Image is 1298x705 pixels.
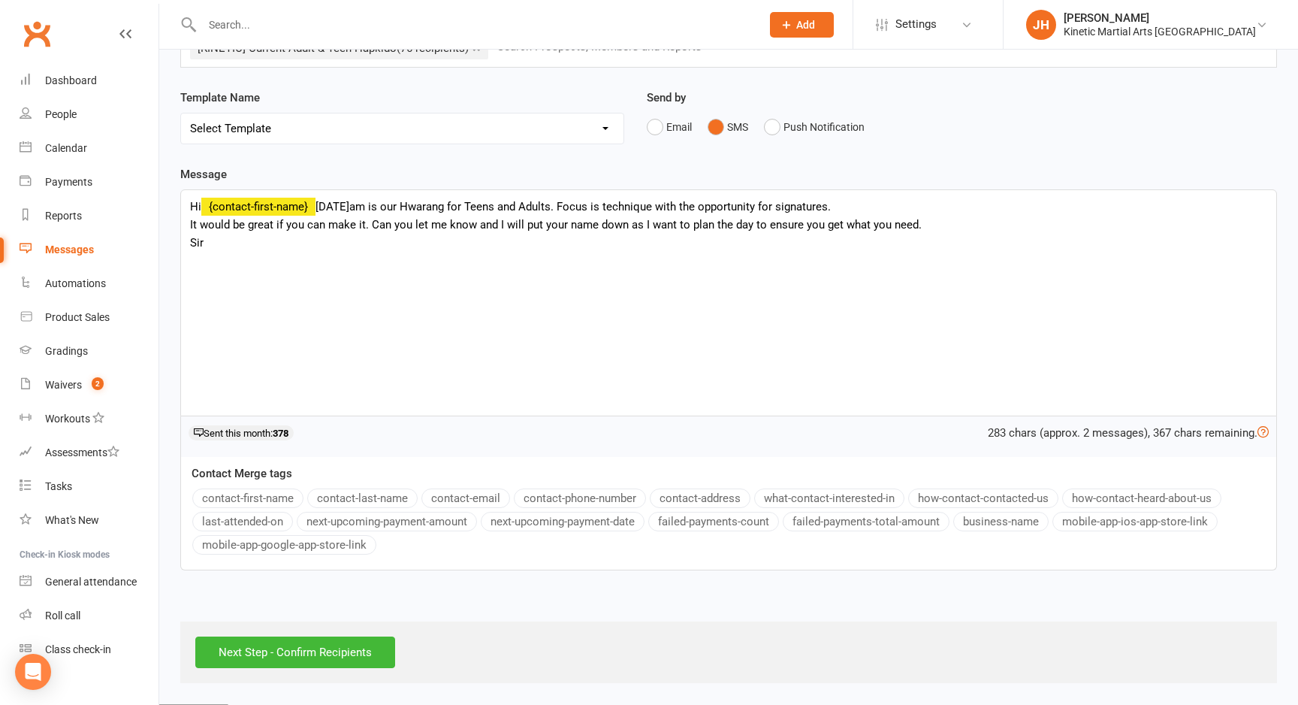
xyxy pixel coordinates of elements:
[45,74,97,86] div: Dashboard
[421,489,510,508] button: contact-email
[180,165,227,183] label: Message
[647,113,692,141] button: Email
[754,489,904,508] button: what-contact-interested-in
[195,637,395,668] input: Next Step - Confirm Recipients
[1064,25,1256,38] div: Kinetic Martial Arts [GEOGRAPHIC_DATA]
[514,489,646,508] button: contact-phone-number
[166,89,253,98] div: Keywords by Traffic
[988,424,1269,442] div: 283 chars (approx. 2 messages), 367 chars remaining.
[908,489,1058,508] button: how-contact-contacted-us
[20,301,158,334] a: Product Sales
[770,12,834,38] button: Add
[45,277,106,289] div: Automations
[20,599,158,633] a: Roll call
[783,512,949,531] button: failed-payments-total-amount
[92,377,104,390] span: 2
[20,368,158,402] a: Waivers 2
[42,24,74,36] div: v 4.0.25
[708,113,748,141] button: SMS
[20,565,158,599] a: General attendance kiosk mode
[18,15,56,53] a: Clubworx
[45,244,94,256] div: Messages
[45,210,82,222] div: Reports
[57,89,134,98] div: Domain Overview
[895,8,937,41] span: Settings
[650,489,750,508] button: contact-address
[45,176,92,188] div: Payments
[41,87,53,99] img: tab_domain_overview_orange.svg
[20,165,158,199] a: Payments
[20,633,158,667] a: Class kiosk mode
[24,24,36,36] img: logo_orange.svg
[198,14,750,35] input: Search...
[45,610,80,622] div: Roll call
[45,413,90,425] div: Workouts
[1064,11,1256,25] div: [PERSON_NAME]
[45,446,119,458] div: Assessments
[20,402,158,436] a: Workouts
[192,489,303,508] button: contact-first-name
[45,345,88,357] div: Gradings
[39,39,165,51] div: Domain: [DOMAIN_NAME]
[15,654,51,690] div: Open Intercom Messenger
[20,98,158,132] a: People
[190,200,922,250] span: [DATE]am is our Hwarang for Teens and Adults. Focus is technique with the opportunity for signatu...
[189,425,294,440] div: Sent this month:
[20,436,158,470] a: Assessments
[796,19,815,31] span: Add
[1026,10,1056,40] div: JH
[1062,489,1221,508] button: how-contact-heard-about-us
[648,512,779,531] button: failed-payments-count
[20,470,158,504] a: Tasks
[647,89,686,107] label: Send by
[20,132,158,165] a: Calendar
[45,576,137,588] div: General attendance
[192,535,376,555] button: mobile-app-google-app-store-link
[273,428,288,439] strong: 378
[24,39,36,51] img: website_grey.svg
[307,489,418,508] button: contact-last-name
[149,87,161,99] img: tab_keywords_by_traffic_grey.svg
[192,512,293,531] button: last-attended-on
[1052,512,1218,531] button: mobile-app-ios-app-store-link
[20,64,158,98] a: Dashboard
[297,512,477,531] button: next-upcoming-payment-amount
[764,113,865,141] button: Push Notification
[481,512,644,531] button: next-upcoming-payment-date
[20,199,158,233] a: Reports
[45,311,110,323] div: Product Sales
[45,643,111,655] div: Class check-in
[190,198,1267,252] p: Hi
[45,379,82,391] div: Waivers
[180,89,260,107] label: Template Name
[45,514,99,526] div: What's New
[20,233,158,267] a: Messages
[192,464,292,483] label: Contact Merge tags
[953,512,1049,531] button: business-name
[45,480,72,492] div: Tasks
[20,267,158,301] a: Automations
[20,504,158,537] a: What's New
[45,142,87,154] div: Calendar
[20,334,158,368] a: Gradings
[45,108,77,120] div: People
